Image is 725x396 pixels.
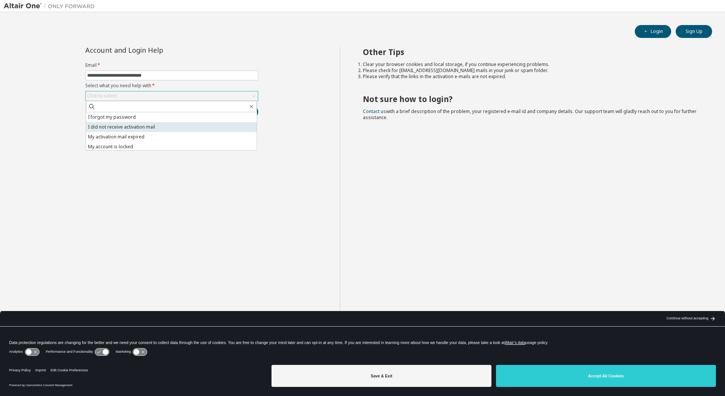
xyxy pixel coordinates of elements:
[363,68,699,74] li: Please check for [EMAIL_ADDRESS][DOMAIN_NAME] mails in your junk or spam folder.
[363,74,699,80] li: Please verify that the links in the activation e-mails are not expired.
[363,61,699,68] li: Clear your browser cookies and local storage, if you continue experiencing problems.
[4,2,99,10] img: Altair One
[85,62,258,68] label: Email
[86,112,257,122] li: I forgot my password
[363,94,699,104] h2: Not sure how to login?
[85,47,224,53] div: Account and Login Help
[87,93,117,99] div: Click to select
[85,83,258,89] label: Select what you need help with
[363,108,386,115] a: Contact us
[363,108,697,121] span: with a brief description of the problem, your registered e-mail id and company details. Our suppo...
[86,91,258,101] div: Click to select
[635,25,671,38] button: Login
[363,47,699,57] h2: Other Tips
[676,25,712,38] button: Sign Up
